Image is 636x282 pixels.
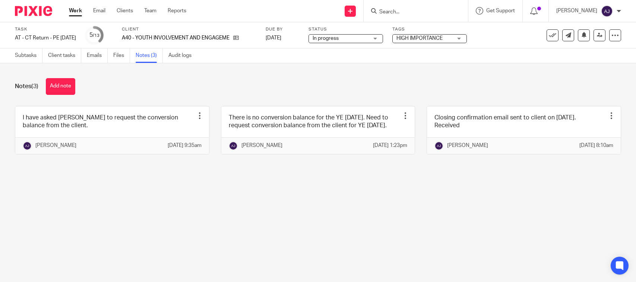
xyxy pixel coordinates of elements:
[117,7,133,15] a: Clients
[136,48,163,63] a: Notes (3)
[556,7,597,15] p: [PERSON_NAME]
[35,142,76,149] p: [PERSON_NAME]
[396,36,443,41] span: HIGH IMPORTANCE
[93,33,99,38] small: /13
[373,142,407,149] p: [DATE] 1:23pm
[15,34,76,42] div: AT - CT Return - PE 31-05-2025
[93,7,105,15] a: Email
[168,142,202,149] p: [DATE] 9:35am
[15,6,52,16] img: Pixie
[122,26,256,32] label: Client
[48,48,81,63] a: Client tasks
[266,26,299,32] label: Due by
[241,142,282,149] p: [PERSON_NAME]
[308,26,383,32] label: Status
[144,7,156,15] a: Team
[168,48,197,63] a: Audit logs
[168,7,186,15] a: Reports
[69,7,82,15] a: Work
[229,141,238,150] img: svg%3E
[87,48,108,63] a: Emails
[379,9,446,16] input: Search
[113,48,130,63] a: Files
[23,141,32,150] img: svg%3E
[601,5,613,17] img: svg%3E
[486,8,515,13] span: Get Support
[392,26,467,32] label: Tags
[313,36,339,41] span: In progress
[46,78,75,95] button: Add note
[447,142,488,149] p: [PERSON_NAME]
[15,83,38,90] h1: Notes
[579,142,613,149] p: [DATE] 8:10am
[434,141,443,150] img: svg%3E
[122,34,230,42] p: A40 - YOUTH INVOLVEMENT AND ENGAGEMENT LAB
[15,48,42,63] a: Subtasks
[89,31,99,39] div: 5
[15,26,76,32] label: Task
[31,83,38,89] span: (3)
[15,34,76,42] div: AT - CT Return - PE [DATE]
[266,35,281,41] span: [DATE]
